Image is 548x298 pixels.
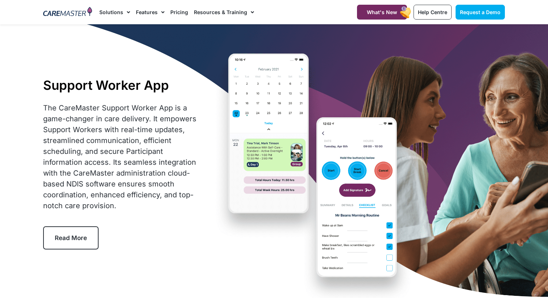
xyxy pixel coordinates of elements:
div: The CareMaster Support Worker App is a game-changer in care delivery. It empowers Support Workers... [43,102,200,211]
span: Request a Demo [460,9,501,15]
span: What's New [367,9,397,15]
h1: Support Worker App [43,77,200,93]
a: What's New [357,5,407,20]
img: CareMaster Logo [43,7,92,18]
a: Help Centre [414,5,452,20]
a: Read More [43,226,99,249]
span: Read More [55,234,87,242]
span: Help Centre [418,9,447,15]
a: Request a Demo [456,5,505,20]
